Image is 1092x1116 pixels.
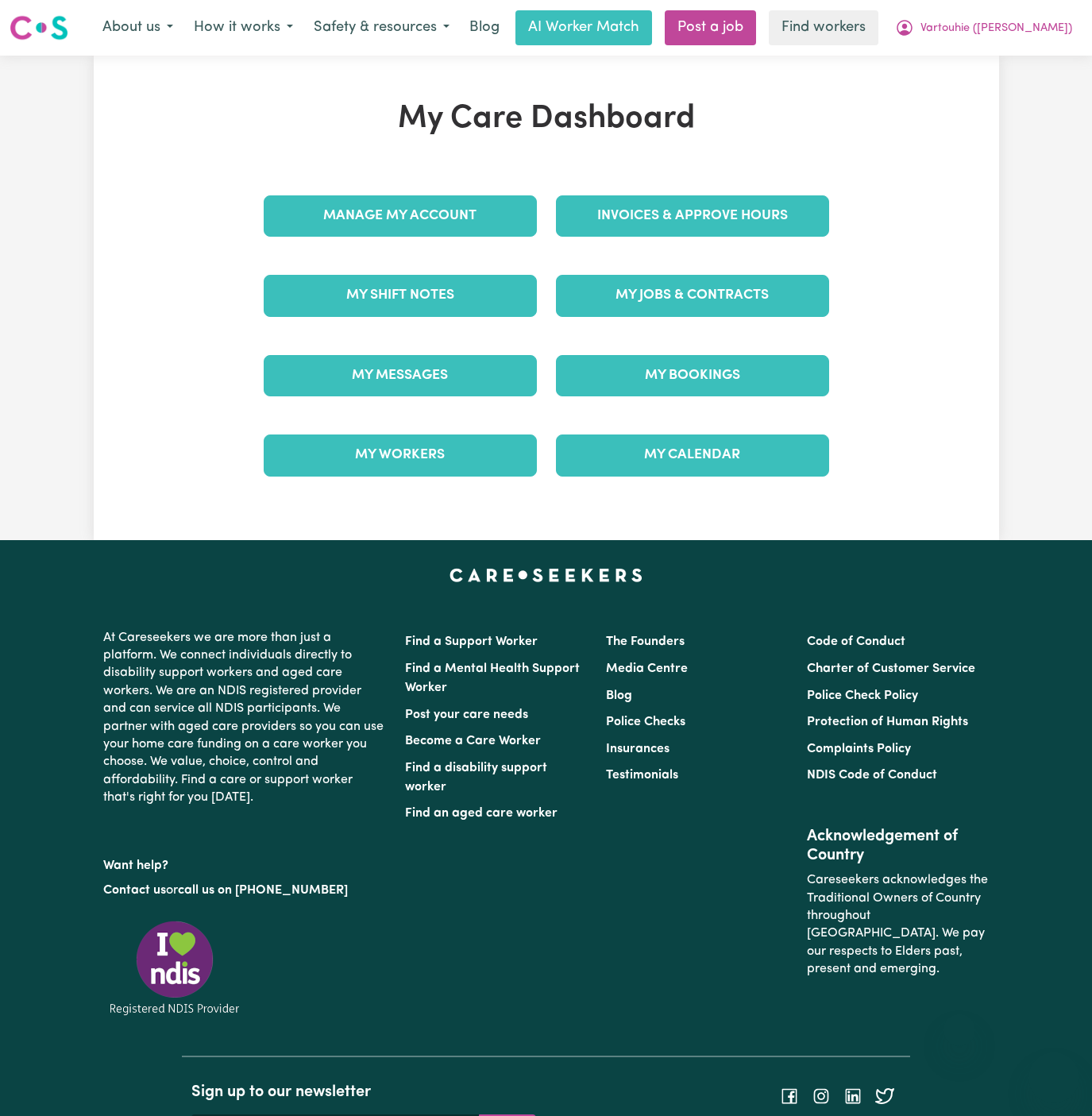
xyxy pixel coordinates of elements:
a: Media Centre [606,662,688,675]
span: Vartouhie ([PERSON_NAME]) [920,20,1072,37]
a: My Workers [264,434,537,476]
a: Post a job [665,10,756,45]
a: My Calendar [556,434,829,476]
a: My Jobs & Contracts [556,275,829,316]
a: Find workers [769,10,878,45]
button: How it works [183,11,303,44]
p: Want help? [103,851,386,875]
p: or [103,875,386,906]
a: Contact us [103,884,166,897]
a: Follow Careseekers on Facebook [780,1090,799,1102]
button: Safety & resources [303,11,460,44]
button: My Account [885,11,1082,44]
a: Careseekers home page [450,569,642,581]
a: Complaints Policy [807,743,911,755]
a: Careseekers logo [10,10,68,46]
a: My Bookings [556,355,829,396]
a: Code of Conduct [807,635,905,648]
a: Police Checks [606,716,685,728]
a: The Founders [606,635,685,648]
h2: Sign up to our newsletter [191,1083,536,1102]
a: Become a Care Worker [405,735,541,747]
a: Follow Careseekers on Twitter [875,1090,894,1102]
a: Invoices & Approve Hours [556,195,829,237]
a: Blog [460,10,509,45]
a: Follow Careseekers on Instagram [812,1090,831,1102]
a: NDIS Code of Conduct [807,769,937,782]
a: Follow Careseekers on LinkedIn [843,1090,862,1102]
button: About us [92,11,183,44]
a: call us on [PHONE_NUMBER] [178,884,348,897]
a: Find an aged care worker [405,807,558,820]
a: Manage My Account [264,195,537,237]
img: Registered NDIS provider [103,918,246,1018]
a: Charter of Customer Service [807,662,975,675]
h1: My Care Dashboard [254,100,839,138]
a: My Messages [264,355,537,396]
img: Careseekers logo [10,14,68,42]
p: Careseekers acknowledges the Traditional Owners of Country throughout [GEOGRAPHIC_DATA]. We pay o... [807,865,989,984]
a: Testimonials [606,769,678,782]
iframe: Button to launch messaging window [1028,1052,1079,1103]
a: Blog [606,689,632,702]
a: Insurances [606,743,669,755]
h2: Acknowledgement of Country [807,827,989,865]
a: Find a disability support worker [405,762,547,794]
a: My Shift Notes [264,275,537,316]
a: Post your care needs [405,709,528,721]
iframe: Close message [943,1014,975,1046]
a: Find a Mental Health Support Worker [405,662,580,694]
a: Police Check Policy [807,689,918,702]
a: AI Worker Match [515,10,652,45]
p: At Careseekers we are more than just a platform. We connect individuals directly to disability su... [103,623,386,813]
a: Protection of Human Rights [807,716,968,728]
a: Find a Support Worker [405,635,538,648]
